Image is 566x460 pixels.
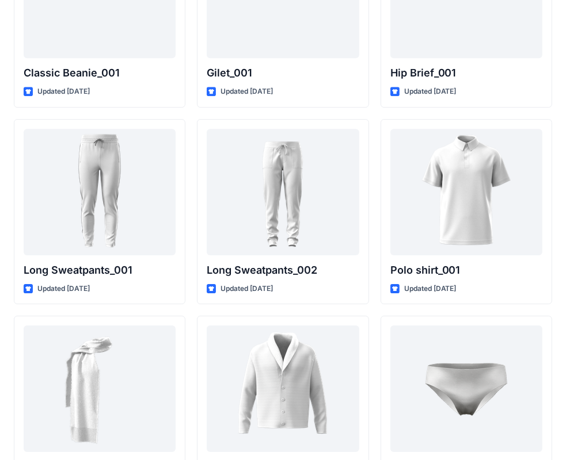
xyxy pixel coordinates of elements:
[207,325,359,452] a: Shawl Collar Cardigan_001
[24,65,176,81] p: Classic Beanie_001
[24,262,176,278] p: Long Sweatpants_001
[37,86,90,98] p: Updated [DATE]
[37,283,90,295] p: Updated [DATE]
[390,65,542,81] p: Hip Brief_001
[404,86,457,98] p: Updated [DATE]
[24,325,176,452] a: Scarf_001
[221,86,273,98] p: Updated [DATE]
[390,325,542,452] a: Swim Brief_001
[221,283,273,295] p: Updated [DATE]
[404,283,457,295] p: Updated [DATE]
[24,129,176,255] a: Long Sweatpants_001
[207,262,359,278] p: Long Sweatpants_002
[207,65,359,81] p: Gilet_001
[390,129,542,255] a: Polo shirt_001
[390,262,542,278] p: Polo shirt_001
[207,129,359,255] a: Long Sweatpants_002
